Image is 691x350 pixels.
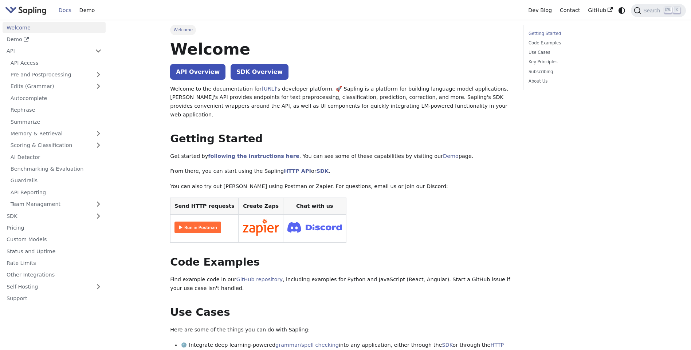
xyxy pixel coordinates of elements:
a: Status and Uptime [3,246,106,256]
a: Demo [3,34,106,45]
img: Connect in Zapier [243,219,279,236]
button: Expand sidebar category 'SDK' [91,211,106,221]
a: SDK [3,211,91,221]
img: Sapling.ai [5,5,47,16]
p: From there, you can start using the Sapling or . [170,167,513,176]
a: Subscribing [529,68,627,75]
a: GitHub [584,5,616,16]
a: Dev Blog [524,5,555,16]
a: Welcome [3,22,106,33]
a: Demo [443,153,459,159]
a: Contact [556,5,584,16]
a: Autocomplete [7,93,106,103]
h1: Welcome [170,39,513,59]
th: Create Zaps [239,198,283,215]
a: Rephrase [7,105,106,115]
a: Key Principles [529,59,627,65]
a: Scoring & Classification [7,140,106,151]
a: Custom Models [3,234,106,245]
p: Get started by . You can see some of these capabilities by visiting our page. [170,152,513,161]
a: grammar/spell checking [275,342,339,348]
a: Other Integrations [3,270,106,280]
a: Use Cases [529,49,627,56]
a: SDK [317,168,329,174]
a: [URL] [262,86,276,92]
a: Sapling.ai [5,5,49,16]
kbd: K [673,7,680,13]
button: Collapse sidebar category 'API' [91,46,106,56]
a: Edits (Grammar) [7,81,106,92]
a: API Overview [170,64,225,80]
span: Welcome [170,25,196,35]
a: Pricing [3,223,106,233]
a: Pre and Postprocessing [7,69,106,80]
p: Find example code in our , including examples for Python and JavaScript (React, Angular). Start a... [170,275,513,293]
img: Run in Postman [174,222,221,233]
a: HTTP API [284,168,311,174]
a: Getting Started [529,30,627,37]
a: About Us [529,78,627,85]
a: GitHub repository [236,277,283,282]
a: Rate Limits [3,258,106,269]
a: API Access [7,57,106,68]
a: Code Examples [529,40,627,47]
h2: Code Examples [170,256,513,269]
h2: Use Cases [170,306,513,319]
a: Demo [75,5,99,16]
a: Summarize [7,116,106,127]
a: AI Detector [7,152,106,162]
h2: Getting Started [170,132,513,146]
button: Switch between dark and light mode (currently system mode) [617,5,627,16]
p: You can also try out [PERSON_NAME] using Postman or Zapier. For questions, email us or join our D... [170,182,513,191]
a: API Reporting [7,187,106,198]
a: Docs [55,5,75,16]
a: SDK [442,342,452,348]
p: Here are some of the things you can do with Sapling: [170,326,513,334]
a: following the instructions here [208,153,299,159]
a: Self-Hosting [3,281,106,292]
a: Team Management [7,199,106,210]
a: Guardrails [7,175,106,186]
nav: Breadcrumbs [170,25,513,35]
p: Welcome to the documentation for 's developer platform. 🚀 Sapling is a platform for building lang... [170,85,513,119]
img: Join Discord [287,220,342,235]
a: SDK Overview [231,64,288,80]
button: Search (Ctrl+K) [631,4,686,17]
a: Memory & Retrieval [7,128,106,139]
th: Send HTTP requests [170,198,239,215]
a: API [3,46,91,56]
span: Search [641,8,664,13]
a: Support [3,293,106,304]
a: Benchmarking & Evaluation [7,164,106,174]
th: Chat with us [283,198,346,215]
